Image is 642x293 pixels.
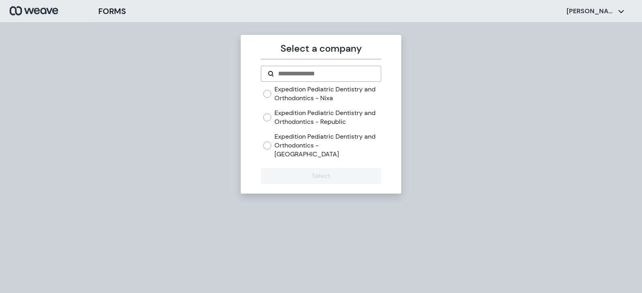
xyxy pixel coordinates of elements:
[261,41,381,56] p: Select a company
[98,5,126,17] h3: FORMS
[277,69,374,79] input: Search
[274,85,381,102] label: Expedition Pediatric Dentistry and Orthodontics - Nixa
[274,132,381,158] label: Expedition Pediatric Dentistry and Orthodontics - [GEOGRAPHIC_DATA]
[261,168,381,184] button: Select
[567,7,615,16] p: [PERSON_NAME]
[274,109,381,126] label: Expedition Pediatric Dentistry and Orthodontics - Republic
